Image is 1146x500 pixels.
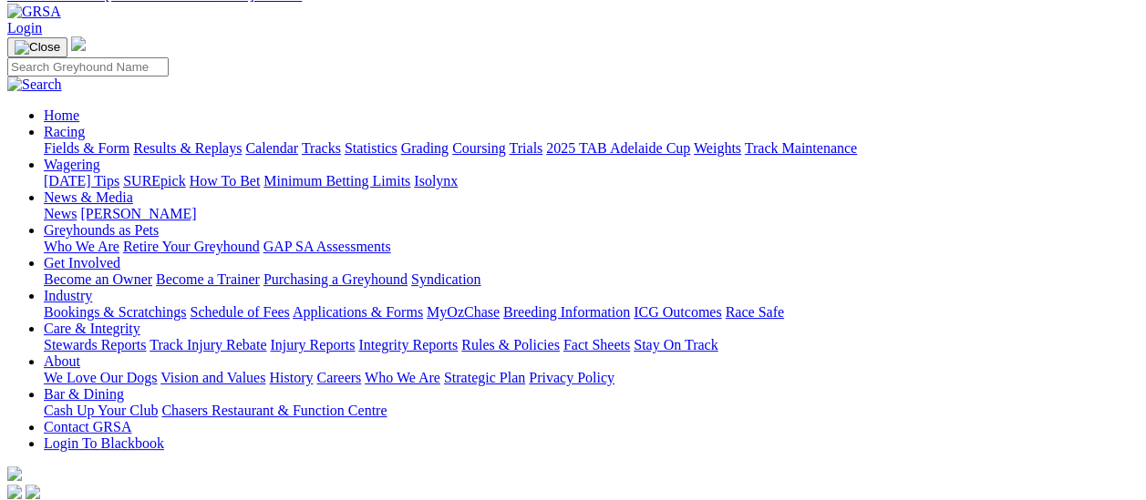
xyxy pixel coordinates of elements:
a: Coursing [452,140,506,156]
a: Minimum Betting Limits [263,173,410,189]
a: Track Injury Rebate [150,337,266,352]
div: Greyhounds as Pets [44,239,1139,255]
a: MyOzChase [427,304,500,320]
a: Home [44,107,79,123]
a: Trials [509,140,542,156]
a: Careers [316,370,361,385]
a: Grading [401,140,449,156]
a: Chasers Restaurant & Function Centre [161,403,387,418]
a: Cash Up Your Club [44,403,158,418]
a: Tracks [302,140,341,156]
div: Industry [44,304,1139,321]
a: Fields & Form [44,140,129,156]
input: Search [7,57,169,77]
a: Stay On Track [634,337,718,352]
a: Login [7,20,42,36]
div: Care & Integrity [44,337,1139,353]
a: Purchasing a Greyhound [263,271,408,287]
img: Search [7,77,62,93]
a: Isolynx [414,173,458,189]
a: Race Safe [725,304,783,320]
a: ICG Outcomes [634,304,721,320]
a: Who We Are [365,370,440,385]
a: Who We Are [44,239,119,254]
a: Weights [694,140,741,156]
a: Injury Reports [270,337,355,352]
div: Wagering [44,173,1139,189]
div: News & Media [44,206,1139,222]
a: [DATE] Tips [44,173,119,189]
a: How To Bet [190,173,261,189]
div: Get Involved [44,271,1139,288]
a: Schedule of Fees [190,304,289,320]
a: Industry [44,288,92,303]
img: logo-grsa-white.png [7,466,22,481]
a: Calendar [245,140,298,156]
img: Close [15,40,60,55]
div: About [44,370,1139,386]
a: Become an Owner [44,271,152,287]
a: News [44,206,77,221]
a: Track Maintenance [745,140,857,156]
a: Wagering [44,157,100,172]
a: Rules & Policies [461,337,560,352]
a: Fact Sheets [563,337,630,352]
img: logo-grsa-white.png [71,36,86,51]
a: News & Media [44,189,133,205]
a: Statistics [345,140,397,156]
a: Syndication [411,271,480,287]
a: Get Involved [44,255,120,270]
a: Results & Replays [133,140,242,156]
a: [PERSON_NAME] [80,206,196,221]
a: Bookings & Scratchings [44,304,186,320]
a: Privacy Policy [529,370,614,385]
a: Bar & Dining [44,386,124,402]
a: We Love Our Dogs [44,370,157,385]
a: Strategic Plan [444,370,525,385]
a: GAP SA Assessments [263,239,391,254]
div: Racing [44,140,1139,157]
a: Contact GRSA [44,419,131,434]
a: Become a Trainer [156,271,260,287]
a: Login To Blackbook [44,435,164,451]
a: History [269,370,313,385]
a: Greyhounds as Pets [44,222,159,238]
button: Toggle navigation [7,37,67,57]
a: 2025 TAB Adelaide Cup [546,140,690,156]
a: Integrity Reports [358,337,458,352]
a: Racing [44,124,85,139]
a: About [44,353,80,369]
a: Care & Integrity [44,321,140,336]
a: Applications & Forms [293,304,423,320]
a: Breeding Information [503,304,630,320]
img: twitter.svg [26,485,40,499]
a: Vision and Values [160,370,265,385]
a: Stewards Reports [44,337,146,352]
a: SUREpick [123,173,185,189]
img: facebook.svg [7,485,22,499]
img: GRSA [7,4,61,20]
a: Retire Your Greyhound [123,239,260,254]
div: Bar & Dining [44,403,1139,419]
